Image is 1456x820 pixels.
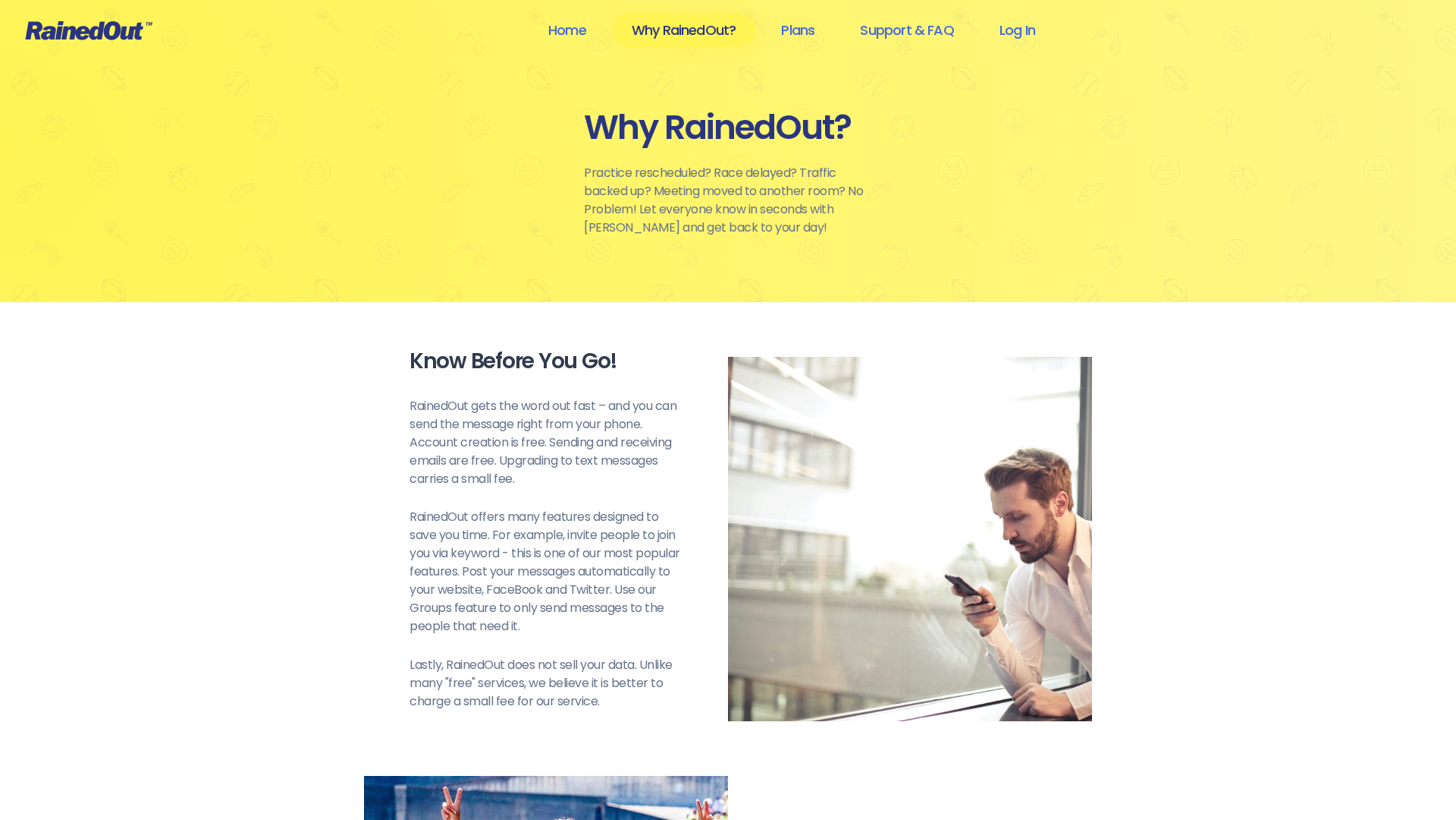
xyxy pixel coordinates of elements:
[584,106,872,149] div: Why RainedOut?
[840,13,973,47] a: Support & FAQ
[529,13,606,47] a: Home
[409,397,682,488] p: RainedOut gets the word out fast – and you can send the message right from your phone. Account cr...
[409,656,682,711] p: Lastly, RainedOut does not sell your data. Unlike many "free" services, we believe it is better t...
[980,13,1055,47] a: Log In
[612,13,756,47] a: Why RainedOut?
[584,164,872,237] p: Practice rescheduled? Race delayed? Traffic backed up? Meeting moved to another room? No Problem!...
[409,348,682,374] div: Know Before You Go!
[761,13,834,47] a: Plans
[409,508,682,635] p: RainedOut offers many features designed to save you time. For example, invite people to join you ...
